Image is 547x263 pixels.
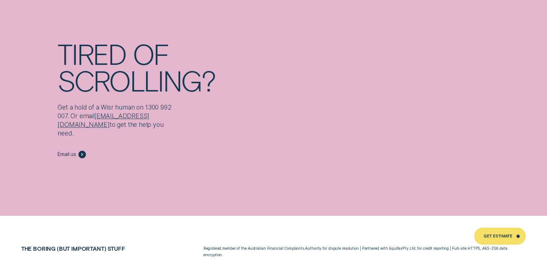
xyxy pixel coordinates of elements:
[410,246,415,251] span: L T D
[58,151,76,157] span: Email us
[18,245,164,252] h2: The boring (but important) stuff
[402,246,409,251] span: Pty
[474,227,526,245] a: Get Estimate
[58,151,86,158] a: Email us
[402,246,409,251] span: P T Y
[410,246,415,251] span: Ltd
[58,40,307,94] h2: Tired of scrolling?
[204,245,526,258] p: Registered member of the Australian Financial Complaints Authority for dispute resolution | Partn...
[58,112,149,128] a: [EMAIL_ADDRESS][DOMAIN_NAME]
[58,103,173,138] p: Get a hold of a Wisr human on 1300 992 007. Or email to get the help you need.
